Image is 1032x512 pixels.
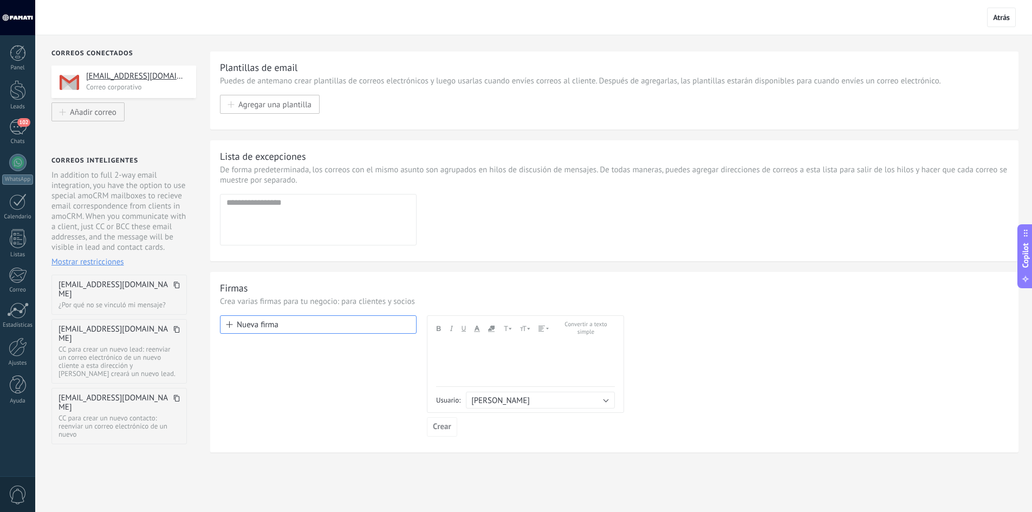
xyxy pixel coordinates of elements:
[59,280,171,299] span: [EMAIL_ADDRESS][DOMAIN_NAME]
[2,64,34,72] div: Panel
[503,325,512,332] span: Letra
[220,315,417,334] button: Nueva firma
[59,414,180,438] dd: CC para crear un nuevo contacto: reenviar un correo electrónico de un nuevo
[220,76,1009,86] p: Puedes de antemano crear plantillas de correos electrónicos y luego usarlas cuando envíes correos...
[59,325,171,343] span: [EMAIL_ADDRESS][DOMAIN_NAME]
[173,394,180,412] span: Copiar
[220,165,1009,185] p: De forma predeterminada, los correos con el mismo asunto son agrupados en hilos de discusión de m...
[17,118,30,127] span: 102
[993,12,1010,22] span: Atrás
[2,213,34,221] div: Calendario
[220,150,306,163] div: Lista de excepciones
[471,396,530,406] span: [PERSON_NAME]
[2,251,34,258] div: Listas
[70,107,116,116] span: Añadir correo
[2,287,34,294] div: Correo
[2,360,34,367] div: Ajustes
[86,82,189,92] p: Correo corporativo
[220,95,320,114] button: Agregar una plantilla
[488,326,495,332] span: Color de relleno
[220,61,297,74] div: Plantillas de email
[51,170,187,267] div: In addition to full 2-way email integration, you have the option to use special amoCRM mailboxes ...
[51,157,138,165] div: Correos inteligentes
[436,321,441,336] button: Negrita
[220,296,1009,307] p: Crea varias firmas para tu negocio: para clientes y socios
[51,49,196,57] div: Correos conectados
[51,257,124,267] span: Mostrar restricciones
[220,282,248,294] div: Firmas
[173,281,180,299] span: Copiar
[474,325,480,332] span: Color de fuente
[59,301,180,309] dd: ¿Por qué no se vinculó mi mensaje?
[86,71,188,82] h4: [EMAIL_ADDRESS][DOMAIN_NAME]
[59,345,180,378] dd: CC para crear un nuevo lead: reenviar un correo electrónico de un nuevo cliente a esta dirección ...
[238,100,311,109] span: Agregar una plantilla
[2,322,34,329] div: Estadísticas
[51,102,125,121] button: Añadir correo
[2,174,33,185] div: WhatsApp
[2,103,34,111] div: Leads
[173,325,180,343] span: Copiar
[449,321,453,336] button: Cursiva
[520,325,530,332] span: Tamaño de fuente
[462,321,466,336] button: Subrayado
[433,423,451,431] span: Crear
[557,321,615,336] button: Convertir a texto simple
[2,398,34,405] div: Ayuda
[2,138,34,145] div: Chats
[466,392,615,409] button: [PERSON_NAME]
[436,396,460,405] span: Usuario:
[427,417,457,437] button: Crear
[59,393,171,412] span: [EMAIL_ADDRESS][DOMAIN_NAME]
[538,326,549,332] span: Alineación
[1020,243,1031,268] span: Copilot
